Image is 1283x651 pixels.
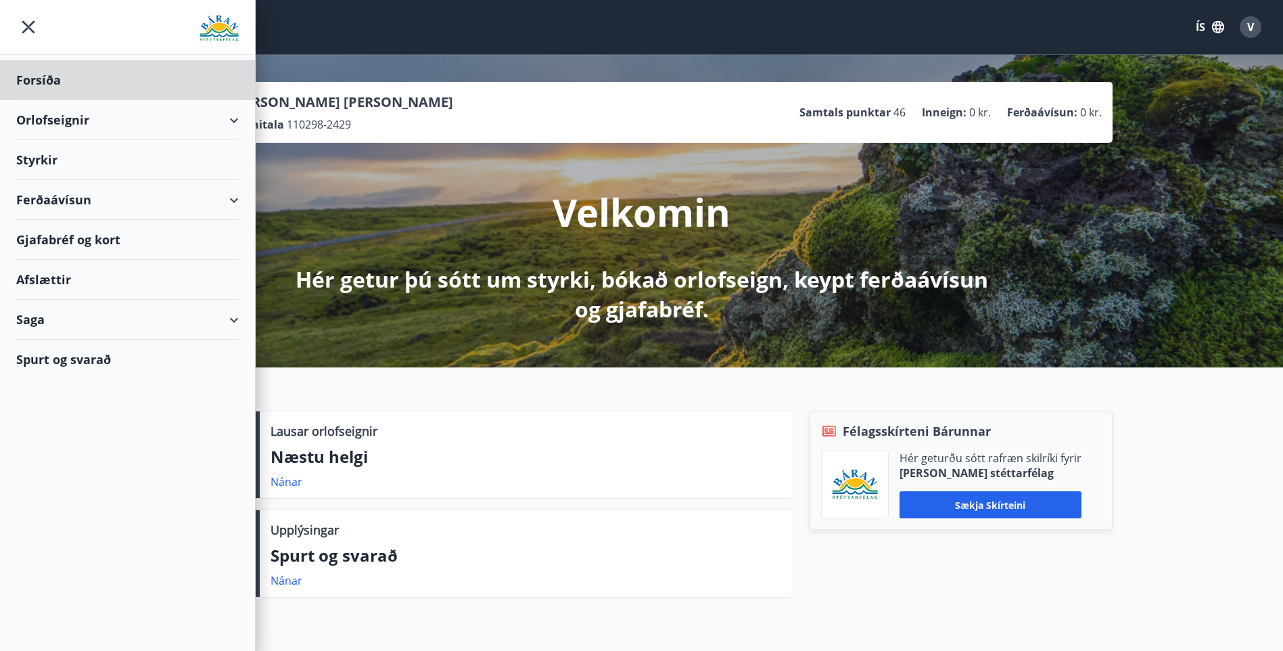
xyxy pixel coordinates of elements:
[969,105,991,120] span: 0 kr.
[16,180,239,220] div: Ferðaávísun
[285,265,999,324] p: Hér getur þú sótt um styrki, bókað orlofseign, keypt ferðaávísun og gjafabréf.
[900,466,1081,480] p: [PERSON_NAME] stéttarfélag
[900,491,1081,518] button: Sækja skírteini
[1234,11,1267,43] button: V
[271,445,782,468] p: Næstu helgi
[1007,105,1077,120] p: Ferðaávísun :
[16,15,41,39] button: menu
[287,117,351,132] span: 110298-2429
[16,100,239,140] div: Orlofseignir
[832,469,878,501] img: Bz2lGXKH3FXEIQKvoQ8VL0Fr0uCiWgfgA3I6fSs8.png
[271,474,302,489] a: Nánar
[799,105,891,120] p: Samtals punktar
[922,105,966,120] p: Inneign :
[16,60,239,100] div: Forsíða
[16,220,239,260] div: Gjafabréf og kort
[843,422,991,440] span: Félagsskírteni Bárunnar
[271,521,339,539] p: Upplýsingar
[231,117,284,132] p: Kennitala
[16,300,239,340] div: Saga
[231,93,453,112] p: [PERSON_NAME] [PERSON_NAME]
[553,186,730,238] p: Velkomin
[893,105,906,120] span: 46
[1080,105,1102,120] span: 0 kr.
[900,451,1081,466] p: Hér geturðu sótt rafræn skilríki fyrir
[271,422,377,440] p: Lausar orlofseignir
[1188,15,1232,39] button: ÍS
[16,260,239,300] div: Afslættir
[16,140,239,180] div: Styrkir
[1247,20,1254,35] span: V
[271,573,302,588] a: Nánar
[16,340,239,379] div: Spurt og svarað
[200,15,239,42] img: union_logo
[271,544,782,567] p: Spurt og svarað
